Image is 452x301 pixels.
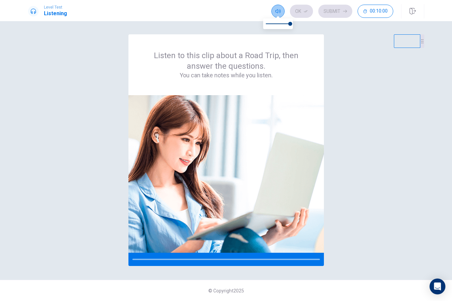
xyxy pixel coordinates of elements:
[358,5,393,18] button: 00:10:00
[370,9,388,14] span: 00:10:00
[44,5,67,10] span: Level Test
[128,95,324,253] img: passage image
[208,288,244,293] span: © Copyright 2025
[430,279,445,294] div: Open Intercom Messenger
[44,10,67,18] h1: Listening
[144,71,308,79] h4: You can take notes while you listen.
[144,50,308,79] div: Listen to this clip about a Road Trip, then answer the questions.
